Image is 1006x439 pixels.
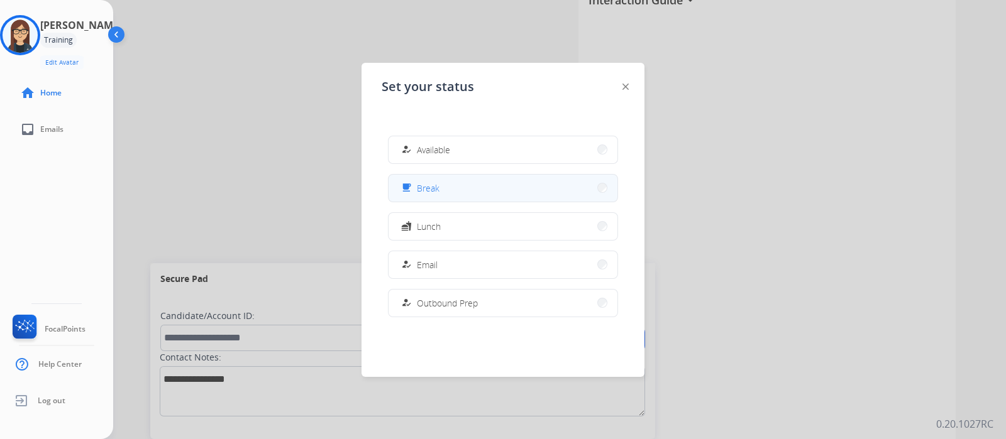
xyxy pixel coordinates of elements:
span: Home [40,88,62,98]
mat-icon: home [20,85,35,100]
button: Lunch [389,213,617,240]
mat-icon: free_breakfast [401,183,412,193]
button: Break [389,175,617,202]
span: Lunch [417,220,441,233]
button: Email [389,251,617,278]
mat-icon: inbox [20,122,35,137]
img: close-button [622,84,629,90]
span: Set your status [382,78,474,95]
mat-icon: how_to_reg [401,298,412,308]
button: Edit Avatar [40,55,84,70]
p: 0.20.1027RC [936,416,993,431]
span: Email [417,258,438,271]
mat-icon: how_to_reg [401,144,412,155]
button: Outbound Prep [389,290,617,317]
div: Training [40,33,77,48]
mat-icon: how_to_reg [401,259,412,270]
span: Log out [38,396,65,406]
span: Help Center [38,359,82,369]
h3: [PERSON_NAME] [40,18,122,33]
mat-icon: fastfood [401,221,412,232]
span: Outbound Prep [417,296,478,310]
a: FocalPoints [10,315,86,344]
button: Available [389,136,617,163]
span: Available [417,143,450,156]
span: Break [417,182,439,195]
img: avatar [3,18,38,53]
span: FocalPoints [45,324,86,334]
span: Emails [40,124,64,134]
